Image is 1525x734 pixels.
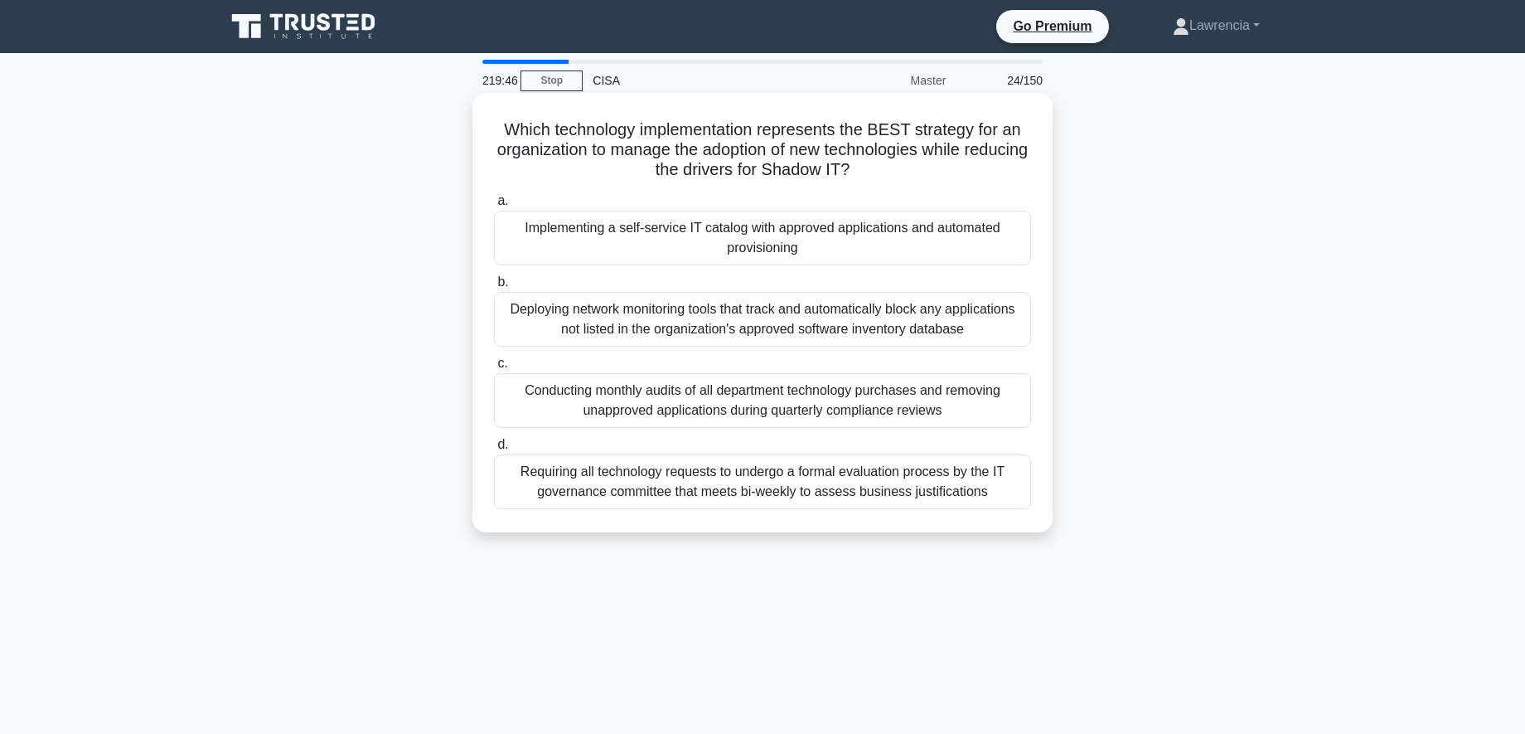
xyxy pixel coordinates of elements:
div: Conducting monthly audits of all department technology purchases and removing unapproved applicat... [494,373,1031,428]
a: Stop [520,70,583,91]
span: c. [497,356,507,370]
div: CISA [583,64,811,97]
span: d. [497,437,508,451]
div: Requiring all technology requests to undergo a formal evaluation process by the IT governance com... [494,454,1031,509]
div: Implementing a self-service IT catalog with approved applications and automated provisioning [494,211,1031,265]
div: 219:46 [472,64,520,97]
div: 24/150 [956,64,1053,97]
a: Lawrencia [1133,9,1300,42]
div: Master [811,64,956,97]
div: Deploying network monitoring tools that track and automatically block any applications not listed... [494,292,1031,347]
a: Go Premium [1003,16,1101,36]
span: b. [497,275,508,289]
span: a. [497,193,508,207]
h5: Which technology implementation represents the BEST strategy for an organization to manage the ad... [492,119,1033,181]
